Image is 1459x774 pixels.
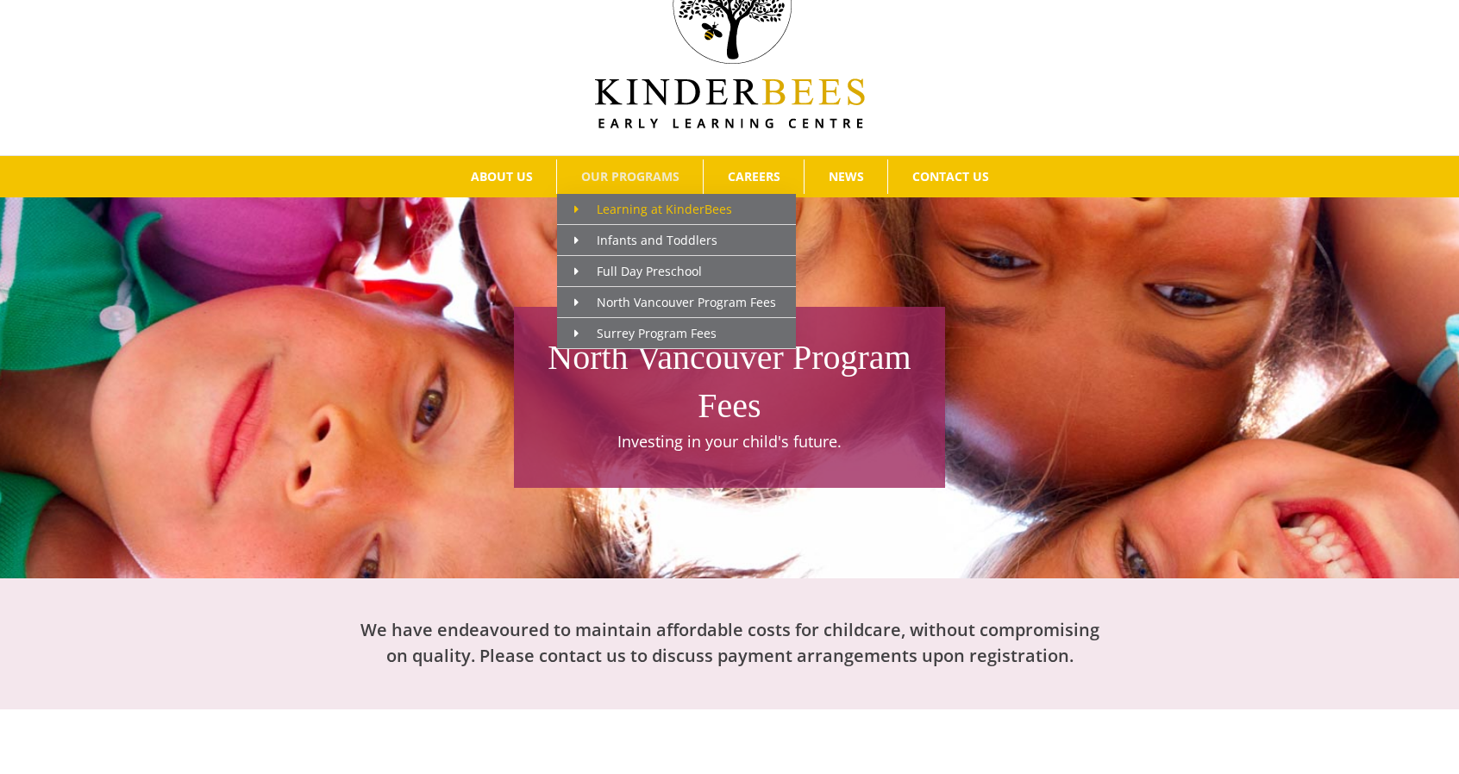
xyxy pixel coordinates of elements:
h1: North Vancouver Program Fees [523,334,936,430]
span: CONTACT US [912,171,989,183]
span: North Vancouver Program Fees [574,294,776,310]
a: ABOUT US [447,159,556,194]
span: OUR PROGRAMS [581,171,679,183]
a: Surrey Program Fees [557,318,796,349]
span: ABOUT US [471,171,533,183]
span: Full Day Preschool [574,263,702,279]
a: North Vancouver Program Fees [557,287,796,318]
a: Infants and Toddlers [557,225,796,256]
span: NEWS [829,171,864,183]
a: Full Day Preschool [557,256,796,287]
span: Learning at KinderBees [574,201,732,217]
span: CAREERS [728,171,780,183]
a: Learning at KinderBees [557,194,796,225]
a: NEWS [805,159,887,194]
span: Infants and Toddlers [574,232,717,248]
a: OUR PROGRAMS [557,159,703,194]
p: Investing in your child's future. [523,430,936,453]
a: CAREERS [704,159,804,194]
nav: Main Menu [26,156,1433,197]
h2: We have endeavoured to maintain affordable costs for childcare, without compromising on quality. ... [350,617,1109,669]
span: Surrey Program Fees [574,325,717,341]
a: CONTACT US [888,159,1012,194]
